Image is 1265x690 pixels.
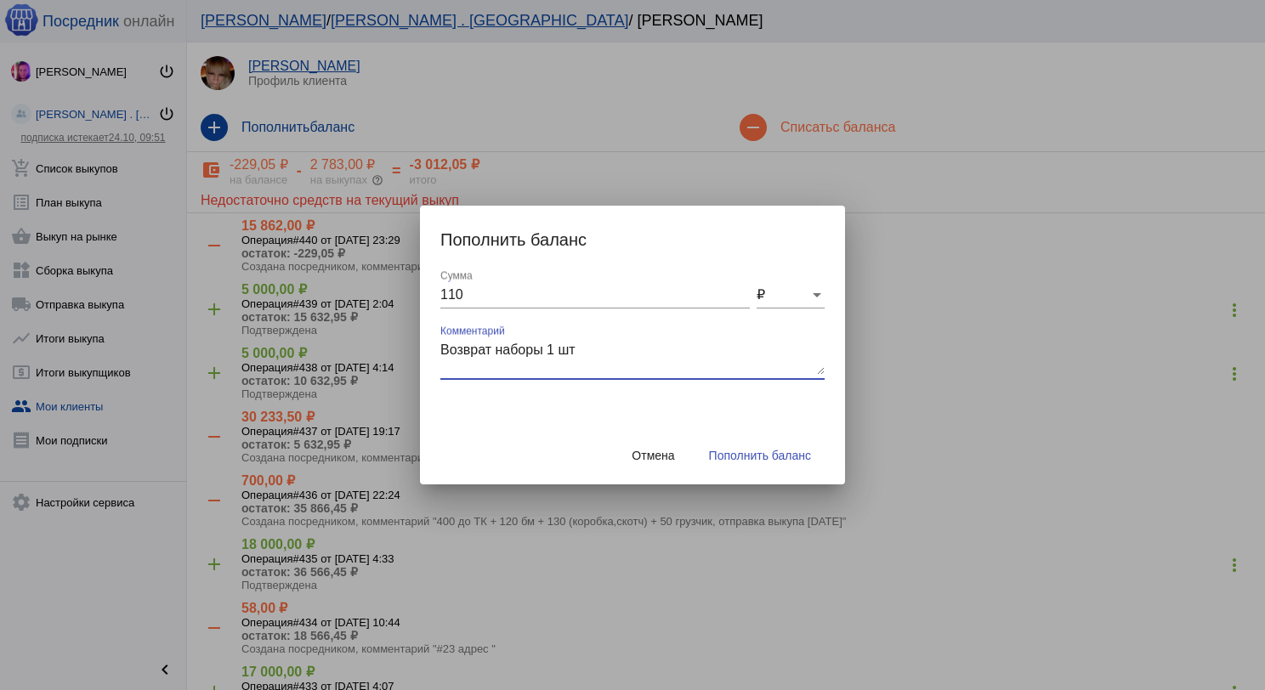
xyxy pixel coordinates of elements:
[440,226,825,253] h2: Пополнить баланс
[709,449,811,462] span: Пополнить баланс
[618,440,688,471] button: Отмена
[695,440,825,471] button: Пополнить баланс
[757,287,765,302] span: ₽
[632,449,674,462] span: Отмена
